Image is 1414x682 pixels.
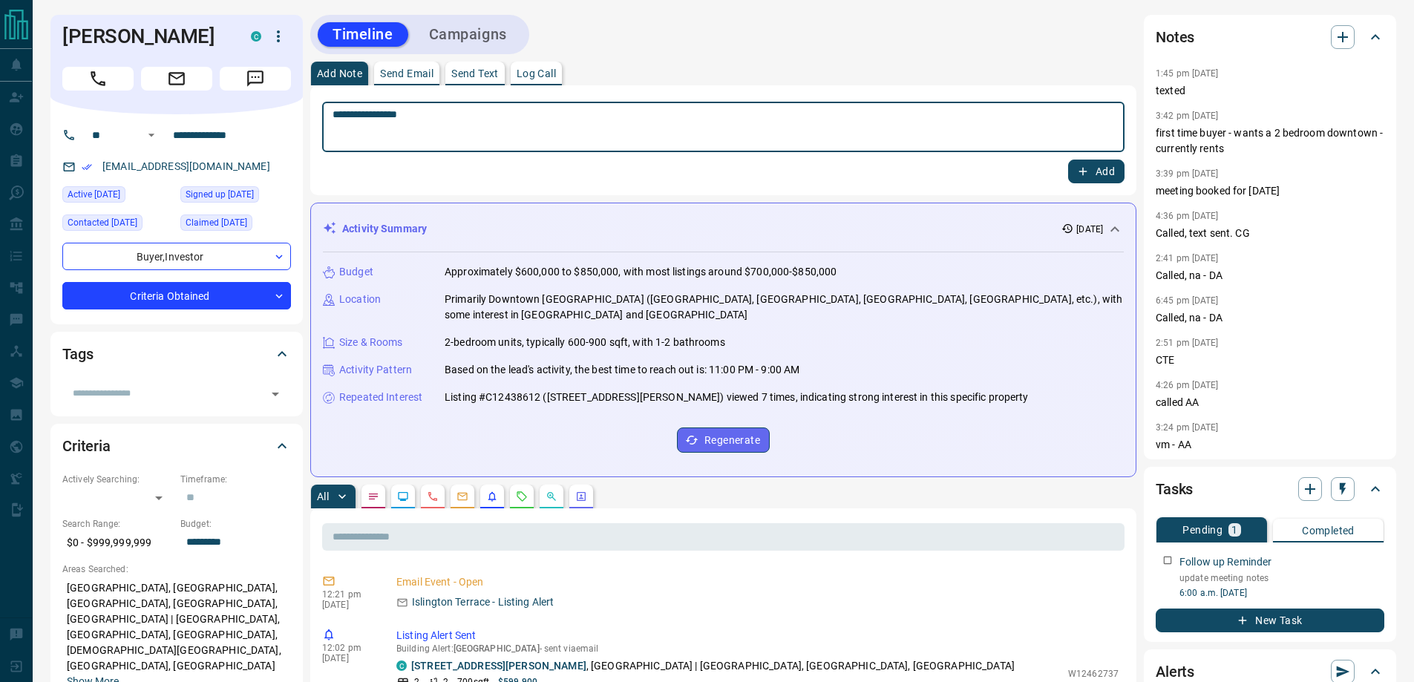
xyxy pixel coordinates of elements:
[1156,609,1384,632] button: New Task
[62,24,229,48] h1: [PERSON_NAME]
[411,660,586,672] a: [STREET_ADDRESS][PERSON_NAME]
[456,491,468,502] svg: Emails
[1182,525,1222,535] p: Pending
[62,531,173,555] p: $0 - $999,999,999
[1068,667,1119,681] p: W12462737
[339,362,412,378] p: Activity Pattern
[62,336,291,372] div: Tags
[1179,554,1271,570] p: Follow up Reminder
[180,214,291,235] div: Wed Apr 04 2018
[62,342,93,366] h2: Tags
[445,292,1124,323] p: Primarily Downtown [GEOGRAPHIC_DATA] ([GEOGRAPHIC_DATA], [GEOGRAPHIC_DATA], [GEOGRAPHIC_DATA], [G...
[1156,183,1384,199] p: meeting booked for [DATE]
[367,491,379,502] svg: Notes
[62,428,291,464] div: Criteria
[396,628,1119,643] p: Listing Alert Sent
[323,215,1124,243] div: Activity Summary[DATE]
[427,491,439,502] svg: Calls
[1179,571,1384,585] p: update meeting notes
[62,67,134,91] span: Call
[251,31,261,42] div: condos.ca
[339,390,422,405] p: Repeated Interest
[220,67,291,91] span: Message
[1156,253,1219,263] p: 2:41 pm [DATE]
[82,162,92,172] svg: Email Verified
[62,214,173,235] div: Sat Jul 12 2025
[1302,525,1355,536] p: Completed
[1156,295,1219,306] p: 6:45 pm [DATE]
[445,390,1029,405] p: Listing #C12438612 ([STREET_ADDRESS][PERSON_NAME]) viewed 7 times, indicating strong interest in ...
[1076,223,1103,236] p: [DATE]
[412,594,554,610] p: Islington Terrace - Listing Alert
[62,243,291,270] div: Buyer , Investor
[141,67,212,91] span: Email
[180,186,291,207] div: Wed Apr 04 2018
[1068,160,1125,183] button: Add
[1156,268,1384,283] p: Called, na - DA
[342,221,427,237] p: Activity Summary
[1156,477,1193,501] h2: Tasks
[322,600,374,610] p: [DATE]
[186,215,247,230] span: Claimed [DATE]
[677,427,770,453] button: Regenerate
[1156,422,1219,433] p: 3:24 pm [DATE]
[1156,68,1219,79] p: 1:45 pm [DATE]
[445,264,837,280] p: Approximately $600,000 to $850,000, with most listings around $700,000-$850,000
[1156,19,1384,55] div: Notes
[102,160,270,172] a: [EMAIL_ADDRESS][DOMAIN_NAME]
[445,362,799,378] p: Based on the lead's activity, the best time to reach out is: 11:00 PM - 9:00 AM
[1156,83,1384,99] p: texted
[397,491,409,502] svg: Lead Browsing Activity
[396,574,1119,590] p: Email Event - Open
[143,126,160,144] button: Open
[265,384,286,404] button: Open
[451,68,499,79] p: Send Text
[180,517,291,531] p: Budget:
[62,186,173,207] div: Tue Oct 14 2025
[1156,437,1384,453] p: vm - AA
[454,643,540,654] span: [GEOGRAPHIC_DATA]
[1156,25,1194,49] h2: Notes
[317,68,362,79] p: Add Note
[517,68,556,79] p: Log Call
[62,434,111,458] h2: Criteria
[1179,586,1384,600] p: 6:00 a.m. [DATE]
[318,22,408,47] button: Timeline
[186,187,254,202] span: Signed up [DATE]
[322,589,374,600] p: 12:21 pm
[1231,525,1237,535] p: 1
[1156,353,1384,368] p: CTE
[322,643,374,653] p: 12:02 pm
[486,491,498,502] svg: Listing Alerts
[1156,226,1384,241] p: Called, text sent. CG
[546,491,557,502] svg: Opportunities
[1156,125,1384,157] p: first time buyer - wants a 2 bedroom downtown - currently rents
[1156,168,1219,179] p: 3:39 pm [DATE]
[396,643,1119,654] p: Building Alert : - sent via email
[68,215,137,230] span: Contacted [DATE]
[380,68,433,79] p: Send Email
[414,22,522,47] button: Campaigns
[396,660,407,671] div: condos.ca
[1156,310,1384,326] p: Called, na - DA
[339,264,373,280] p: Budget
[322,653,374,663] p: [DATE]
[62,282,291,309] div: Criteria Obtained
[445,335,725,350] p: 2-bedroom units, typically 600-900 sqft, with 1-2 bathrooms
[1156,380,1219,390] p: 4:26 pm [DATE]
[339,335,403,350] p: Size & Rooms
[1156,111,1219,121] p: 3:42 pm [DATE]
[1156,211,1219,221] p: 4:36 pm [DATE]
[575,491,587,502] svg: Agent Actions
[1156,338,1219,348] p: 2:51 pm [DATE]
[62,473,173,486] p: Actively Searching:
[62,563,291,576] p: Areas Searched:
[339,292,381,307] p: Location
[62,517,173,531] p: Search Range:
[516,491,528,502] svg: Requests
[411,658,1015,674] p: , [GEOGRAPHIC_DATA] | [GEOGRAPHIC_DATA], [GEOGRAPHIC_DATA], [GEOGRAPHIC_DATA]
[1156,471,1384,507] div: Tasks
[68,187,120,202] span: Active [DATE]
[180,473,291,486] p: Timeframe:
[317,491,329,502] p: All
